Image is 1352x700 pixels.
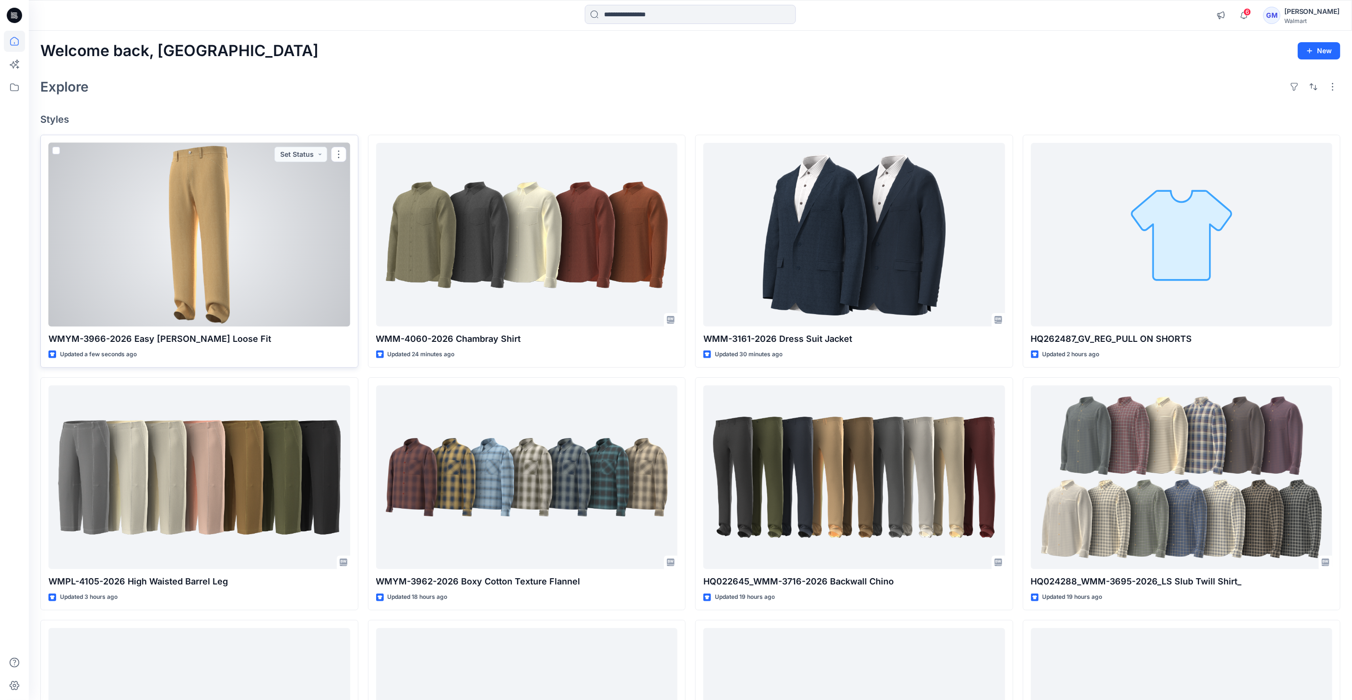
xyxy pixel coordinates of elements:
[703,332,1005,346] p: WMM-3161-2026 Dress Suit Jacket
[40,114,1340,125] h4: Styles
[40,79,89,94] h2: Explore
[376,143,678,327] a: WMM-4060-2026 Chambray Shirt
[40,42,319,60] h2: Welcome back, [GEOGRAPHIC_DATA]
[60,350,137,360] p: Updated a few seconds ago
[1298,42,1340,59] button: New
[1031,143,1333,327] a: HQ262487_GV_REG_PULL ON SHORTS
[1244,8,1251,16] span: 6
[376,332,678,346] p: WMM-4060-2026 Chambray Shirt
[48,332,350,346] p: WMYM-3966-2026 Easy [PERSON_NAME] Loose Fit
[48,385,350,570] a: WMPL-4105-2026 High Waisted Barrel Leg
[1031,385,1333,570] a: HQ024288_WMM-3695-2026_LS Slub Twill Shirt_
[376,575,678,588] p: WMYM-3962-2026 Boxy Cotton Texture Flannel
[48,575,350,588] p: WMPL-4105-2026 High Waisted Barrel Leg
[388,350,455,360] p: Updated 24 minutes ago
[48,143,350,327] a: WMYM-3966-2026 Easy Carpenter Loose Fit
[1031,332,1333,346] p: HQ262487_GV_REG_PULL ON SHORTS
[1284,17,1340,24] div: Walmart
[703,143,1005,327] a: WMM-3161-2026 Dress Suit Jacket
[1043,592,1103,602] p: Updated 19 hours ago
[1284,6,1340,17] div: [PERSON_NAME]
[60,592,118,602] p: Updated 3 hours ago
[388,592,448,602] p: Updated 18 hours ago
[703,385,1005,570] a: HQ022645_WMM-3716-2026 Backwall Chino
[703,575,1005,588] p: HQ022645_WMM-3716-2026 Backwall Chino
[715,350,783,360] p: Updated 30 minutes ago
[376,385,678,570] a: WMYM-3962-2026 Boxy Cotton Texture Flannel
[1043,350,1100,360] p: Updated 2 hours ago
[1263,7,1281,24] div: GM
[1031,575,1333,588] p: HQ024288_WMM-3695-2026_LS Slub Twill Shirt_
[715,592,775,602] p: Updated 19 hours ago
